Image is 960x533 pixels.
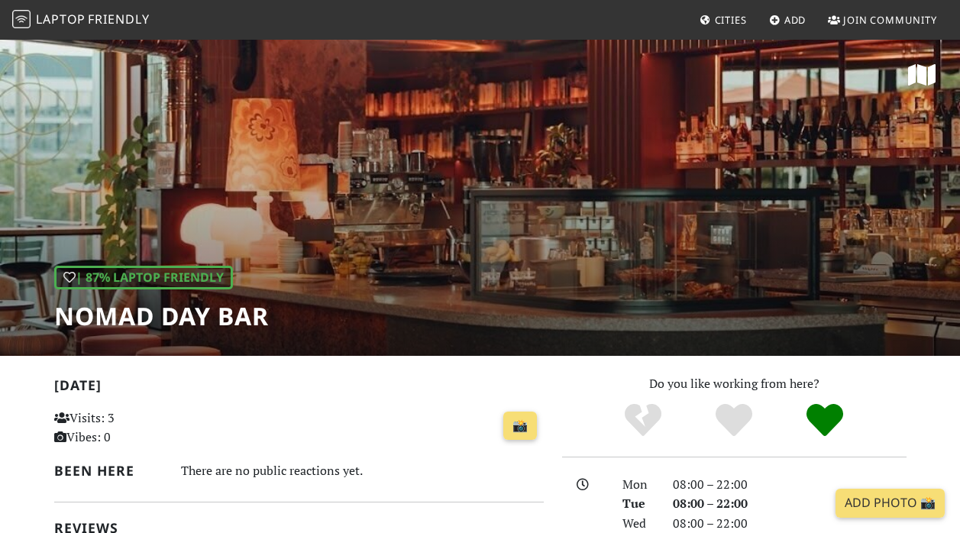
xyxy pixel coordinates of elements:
h2: [DATE] [54,377,544,399]
div: 08:00 – 22:00 [664,494,916,514]
div: Yes [689,402,780,440]
div: No [598,402,689,440]
p: Do you like working from here? [562,374,907,394]
p: Visits: 3 Vibes: 0 [54,409,205,447]
img: LaptopFriendly [12,10,31,28]
span: Add [784,13,806,27]
span: Cities [715,13,747,27]
span: Join Community [843,13,937,27]
div: Tue [613,494,664,514]
div: Mon [613,475,664,495]
span: Friendly [88,11,149,27]
span: Laptop [36,11,86,27]
div: | 87% Laptop Friendly [54,266,233,290]
a: 📸 [503,412,537,441]
h2: Been here [54,463,163,479]
div: Definitely! [779,402,870,440]
a: Add Photo 📸 [836,489,945,518]
a: Join Community [822,6,943,34]
a: LaptopFriendly LaptopFriendly [12,7,150,34]
div: 08:00 – 22:00 [664,475,916,495]
div: There are no public reactions yet. [181,460,544,482]
h1: Nomad Day Bar [54,302,269,331]
a: Add [763,6,813,34]
a: Cities [693,6,753,34]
